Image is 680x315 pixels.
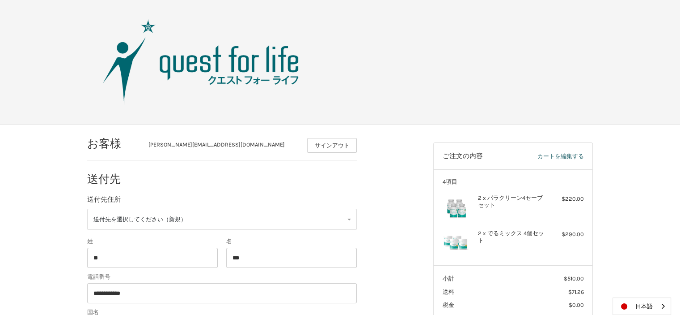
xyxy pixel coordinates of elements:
[87,137,139,151] h2: お客様
[443,289,454,295] span: 送料
[443,178,584,186] h3: 4項目
[93,215,186,223] span: 送付先を選択してください（新規）
[443,302,454,308] span: 税金
[87,209,357,230] a: Enter or select a different address
[87,194,121,209] legend: 送付先住所
[613,298,671,315] a: 日本語
[564,275,584,282] span: $510.00
[569,302,584,308] span: $0.00
[443,152,508,161] h3: ご注文の内容
[549,230,584,239] div: $290.00
[508,152,583,161] a: カートを編集する
[612,298,671,315] div: Language
[87,172,139,186] h2: 送付先
[148,140,299,153] div: [PERSON_NAME][EMAIL_ADDRESS][DOMAIN_NAME]
[87,237,218,246] label: 姓
[307,138,357,153] button: サインアウト
[226,237,357,246] label: 名
[612,298,671,315] aside: Language selected: 日本語
[87,272,357,281] label: 電話番号
[568,289,584,295] span: $71.26
[478,194,546,209] h4: 2 x パラクリーン4セーブセット
[549,194,584,203] div: $220.00
[89,17,313,107] img: クエスト・グループ
[443,275,454,282] span: 小計
[478,230,546,245] h4: 2 x でるミックス 4個セット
